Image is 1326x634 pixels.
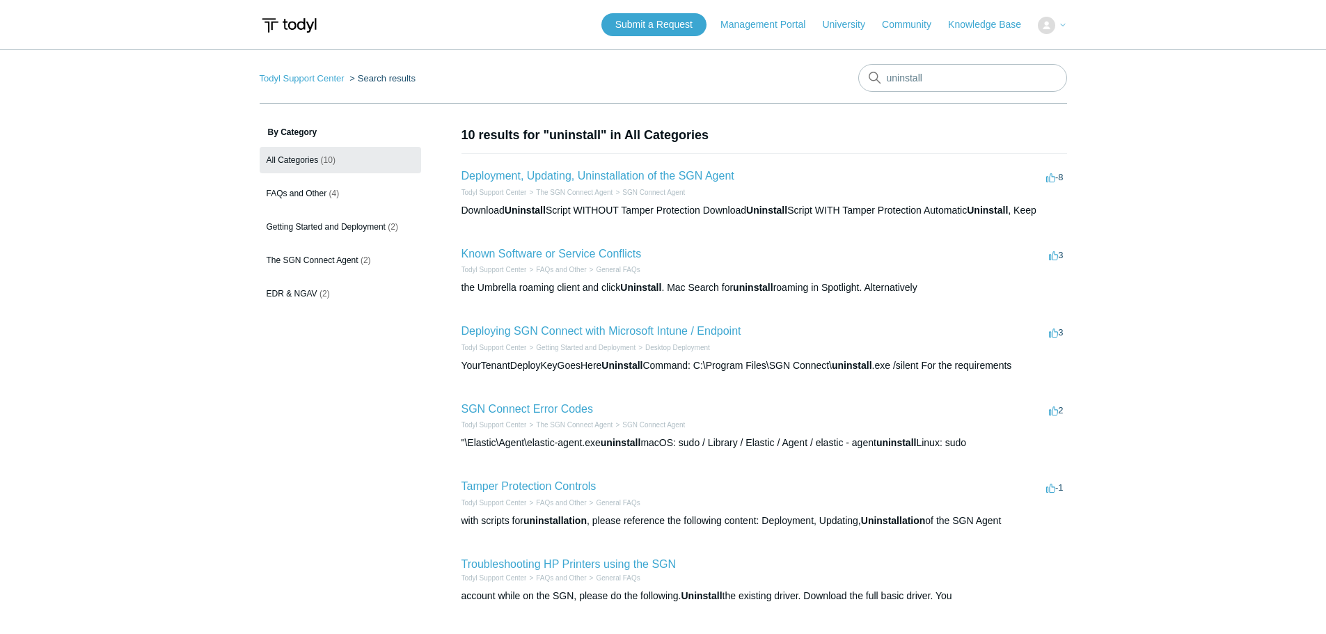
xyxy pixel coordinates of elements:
li: FAQs and Other [526,264,586,275]
span: -1 [1046,482,1064,493]
span: 2 [1049,405,1063,415]
a: The SGN Connect Agent (2) [260,247,421,274]
a: Desktop Deployment [645,344,710,351]
li: Search results [347,73,416,84]
em: uninstall [733,282,773,293]
li: SGN Connect Agent [613,187,685,198]
span: (2) [388,222,398,232]
a: General FAQs [596,499,640,507]
a: Getting Started and Deployment (2) [260,214,421,240]
li: SGN Connect Agent [613,420,685,430]
span: 3 [1049,250,1063,260]
div: the Umbrella roaming client and click . Mac Search for roaming in Spotlight. Alternatively [461,280,1067,295]
a: University [822,17,878,32]
div: "\Elastic\Agent\elastic-agent.exe macOS: sudo / Library / Elastic / Agent / elastic - agent Linux... [461,436,1067,450]
a: Deploying SGN Connect with Microsoft Intune / Endpoint [461,325,741,337]
a: Community [882,17,945,32]
a: Todyl Support Center [461,189,527,196]
em: Uninstall [967,205,1008,216]
a: Tamper Protection Controls [461,480,597,492]
a: Getting Started and Deployment [536,344,636,351]
span: The SGN Connect Agent [267,255,358,265]
input: Search [858,64,1067,92]
a: All Categories (10) [260,147,421,173]
em: uninstall [832,360,872,371]
span: Getting Started and Deployment [267,222,386,232]
li: Todyl Support Center [461,420,527,430]
a: Troubleshooting HP Printers using the SGN [461,558,677,570]
span: 3 [1049,327,1063,338]
em: Uninstall [505,205,546,216]
li: Todyl Support Center [461,342,527,353]
li: Desktop Deployment [636,342,710,353]
a: Deployment, Updating, Uninstallation of the SGN Agent [461,170,734,182]
span: (2) [319,289,330,299]
a: Todyl Support Center [461,421,527,429]
a: SGN Connect Agent [622,421,685,429]
div: Download Script WITHOUT Tamper Protection Download Script WITH Tamper Protection Automatic , Keep [461,203,1067,218]
em: uninstall [601,437,641,448]
div: with scripts for , please reference the following content: Deployment, Updating, of the SGN Agent [461,514,1067,528]
a: Todyl Support Center [461,574,527,582]
a: General FAQs [596,574,640,582]
a: FAQs and Other (4) [260,180,421,207]
li: Todyl Support Center [461,498,527,508]
span: (10) [321,155,336,165]
span: All Categories [267,155,319,165]
li: Todyl Support Center [461,264,527,275]
em: Uninstall [746,205,787,216]
li: Todyl Support Center [461,573,527,583]
a: Todyl Support Center [461,344,527,351]
div: YourTenantDeployKeyGoesHere Command: C:\Program Files\SGN Connect\ .exe /silent For the requirements [461,358,1067,373]
h3: By Category [260,126,421,138]
a: FAQs and Other [536,499,586,507]
a: The SGN Connect Agent [536,189,613,196]
span: EDR & NGAV [267,289,317,299]
a: FAQs and Other [536,574,586,582]
em: Uninstall [620,282,661,293]
em: Uninstall [681,590,722,601]
a: General FAQs [596,266,640,274]
a: Knowledge Base [948,17,1035,32]
span: -8 [1046,172,1064,182]
a: Submit a Request [601,13,707,36]
li: FAQs and Other [526,573,586,583]
a: The SGN Connect Agent [536,421,613,429]
a: Todyl Support Center [260,73,345,84]
a: EDR & NGAV (2) [260,280,421,307]
a: Management Portal [720,17,819,32]
li: Todyl Support Center [260,73,347,84]
h1: 10 results for "uninstall" in All Categories [461,126,1067,145]
em: uninstall [876,437,917,448]
em: uninstallation [523,515,587,526]
em: Uninstallation [861,515,926,526]
li: The SGN Connect Agent [526,420,613,430]
a: Todyl Support Center [461,266,527,274]
li: General FAQs [587,573,640,583]
span: (2) [361,255,371,265]
img: Todyl Support Center Help Center home page [260,13,319,38]
li: The SGN Connect Agent [526,187,613,198]
li: General FAQs [587,264,640,275]
a: FAQs and Other [536,266,586,274]
a: SGN Connect Error Codes [461,403,593,415]
li: Todyl Support Center [461,187,527,198]
a: Todyl Support Center [461,499,527,507]
span: (4) [329,189,340,198]
em: Uninstall [601,360,642,371]
li: FAQs and Other [526,498,586,508]
span: FAQs and Other [267,189,327,198]
div: account while on the SGN, please do the following. the existing driver. Download the full basic d... [461,589,1067,603]
li: Getting Started and Deployment [526,342,636,353]
a: Known Software or Service Conflicts [461,248,642,260]
li: General FAQs [587,498,640,508]
a: SGN Connect Agent [622,189,685,196]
